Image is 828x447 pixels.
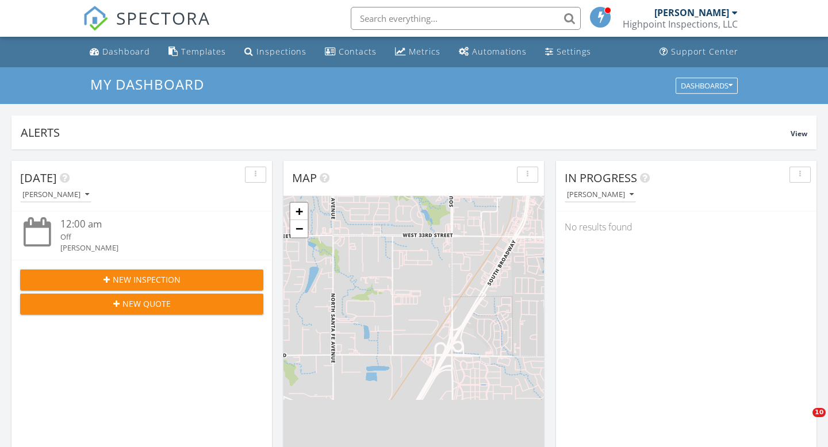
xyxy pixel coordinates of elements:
span: In Progress [565,170,637,186]
button: New Quote [20,294,263,314]
div: Metrics [409,46,440,57]
span: 10 [812,408,826,417]
div: Highpoint Inspections, LLC [623,18,738,30]
button: [PERSON_NAME] [565,187,636,203]
a: Support Center [655,41,743,63]
a: Settings [540,41,596,63]
div: Templates [181,46,226,57]
div: 12:00 am [60,217,243,232]
div: [PERSON_NAME] [22,191,89,199]
a: Metrics [390,41,445,63]
div: No results found [556,211,816,242]
div: Dashboard [102,46,150,57]
button: New Inspection [20,269,263,290]
span: [DATE] [20,170,57,186]
a: Zoom out [290,220,308,237]
div: [PERSON_NAME] [654,7,729,18]
div: Off [60,232,243,242]
span: SPECTORA [116,6,210,30]
a: Dashboard [85,41,155,63]
span: View [791,129,807,138]
iframe: Intercom live chat [789,408,816,436]
span: New Quote [122,298,171,310]
div: [PERSON_NAME] [567,191,634,199]
div: Contacts [339,46,377,57]
div: Alerts [21,125,791,140]
a: Contacts [320,41,381,63]
div: Automations [472,46,527,57]
button: Dashboards [676,78,738,94]
a: Templates [164,41,231,63]
span: My Dashboard [90,75,204,94]
a: SPECTORA [83,16,210,40]
span: New Inspection [113,273,181,286]
div: Inspections [256,46,306,57]
div: Settings [557,46,591,57]
a: Automations (Basic) [454,41,531,63]
img: The Best Home Inspection Software - Spectora [83,6,108,31]
span: Map [292,170,317,186]
a: Inspections [240,41,311,63]
button: [PERSON_NAME] [20,187,91,203]
div: Support Center [671,46,738,57]
a: Zoom in [290,203,308,220]
div: Dashboards [681,82,733,90]
input: Search everything... [351,7,581,30]
div: [PERSON_NAME] [60,242,243,253]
